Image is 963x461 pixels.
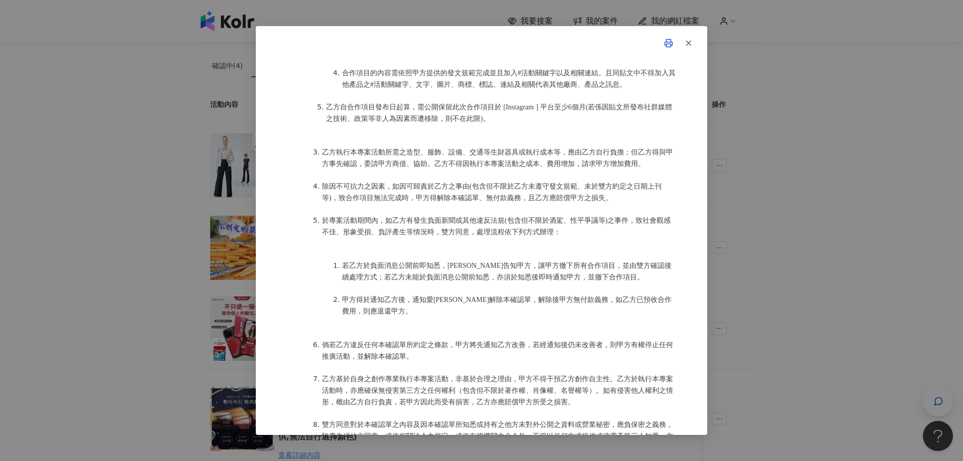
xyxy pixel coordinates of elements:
span: 於專案活動期間內，如乙方有發生負面新聞或其他違反法規(包含但不限於酒駕、性平爭議等)之事件，致社會觀感不佳、形象受損、負評產生等情況時，雙方同意，處理流程依下列方式辦理： [322,217,671,236]
span: 雙方同意對於本確認單之內容及因本確認單所知悉或持有之他方未對外公開之資料或營業秘密，應負保密之義務，除事先經他方同意、或依相關法令之規定、或依有權機關之命令外，不得以任何方式提供或洩露予第三人知... [322,421,673,451]
span: Instagram [506,103,534,111]
span: 乙方自合作項目發布日起算，需公開保留此次合作項目於 [ [326,103,506,111]
span: 乙方執行本專案活動所需之造型、服飾、設備、交通等生財器具或執行成本等，應由乙方自行負擔；但乙方得與甲方事先確認，委請甲方商借、協助。乙方不得因執行本專案活動之成本、費用增加，請求甲方增加費用。 [322,148,673,168]
span: ] 平台至少6個月(若係因貼文所發布社群媒體之技術、政策等非人為因素而遭移除，則不在此限)。 [326,103,672,122]
span: 合作項目的內容需依照甲方提供的發文規範完成並且加入#活動關鍵字以及相關連結。且同貼文中不得加入其他產品之#活動關鍵字、文字、圖片、商標、標誌、連結及相關代表其他廠商、產品之訊息。 [342,69,676,88]
span: 倘若乙方違反任何本確認單所約定之條款，甲方將先通知乙方改善，若經通知後仍未改善者，則甲方有權停止任何推廣活動，並解除本確認單。 [322,341,673,360]
span: 若乙方於負面消息公開前即知悉，[PERSON_NAME]告知甲方，讓甲方撤下所有合作項目，並由雙方確認後續處理方式；若乙方未能於負面消息公開前知悉，亦須於知悉後即時通知甲方，並撤下合作項目。 [342,262,672,281]
span: 乙方基於自身之創作專業執行本專案活動，非基於合理之理由，甲方不得干預乙方創作自主性。乙方於執行本專案活動時，亦應確保無侵害第三方之任何權利（包含但不限於著作權、肖像權、名譽權等）。如有侵害他人權... [322,375,673,406]
span: 除因不可抗力之因素，如因可歸責於乙方之事由(包含但不限於乙方未遵守發文規範、未於雙方約定之日期上刊等)，致合作項目無法完成時，甲方得解除本確認單、無付款義務，且乙方應賠償甲方之損失。 [322,183,662,202]
div: [x] 當我按下「我同意」按鈕後，即代表我已審閱並同意本文件之全部內容，且我是合法或有權限的簽署人。(GMT+8 [DATE] 16:08) [286,66,677,435]
span: 甲方得於通知乙方後，通知愛[PERSON_NAME]解除本確認單，解除後甲方無付款義務，如乙方已預收合作費用，則應退還甲方。 [342,296,672,315]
